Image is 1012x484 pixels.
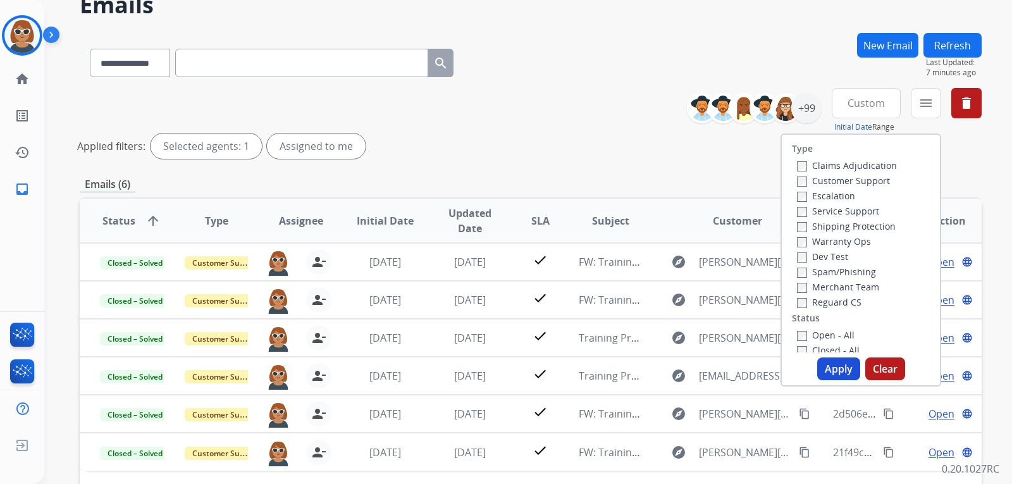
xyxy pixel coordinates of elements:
[433,56,448,71] mat-icon: search
[797,252,807,263] input: Dev Test
[311,292,326,307] mat-icon: person_remove
[80,177,135,192] p: Emails (6)
[834,121,894,132] span: Range
[699,292,791,307] span: [PERSON_NAME][EMAIL_ADDRESS][DOMAIN_NAME]
[311,406,326,421] mat-icon: person_remove
[797,251,848,263] label: Dev Test
[797,222,807,232] input: Shipping Protection
[15,145,30,160] mat-icon: history
[797,235,871,247] label: Warranty Ops
[918,96,934,111] mat-icon: menu
[671,292,686,307] mat-icon: explore
[579,293,818,307] span: FW: Training PA3: Do Not Assign ([PERSON_NAME])
[713,213,762,228] span: Customer
[959,96,974,111] mat-icon: delete
[531,213,550,228] span: SLA
[797,161,807,171] input: Claims Adjudication
[15,108,30,123] mat-icon: list_alt
[671,445,686,460] mat-icon: explore
[311,445,326,460] mat-icon: person_remove
[834,122,872,132] button: Initial Date
[797,283,807,293] input: Merchant Team
[145,213,161,228] mat-icon: arrow_upward
[533,443,548,458] mat-icon: check
[797,344,860,356] label: Closed - All
[797,296,861,308] label: Reguard CS
[369,331,401,345] span: [DATE]
[185,332,267,345] span: Customer Support
[797,329,855,341] label: Open - All
[267,133,366,159] div: Assigned to me
[579,331,717,345] span: Training Practice / New Email
[454,293,486,307] span: [DATE]
[699,254,791,270] span: [PERSON_NAME][EMAIL_ADDRESS][DOMAIN_NAME]
[579,255,818,269] span: FW: Training PA1: Do Not Assign ([PERSON_NAME])
[100,447,170,460] span: Closed – Solved
[100,256,170,270] span: Closed – Solved
[865,357,905,380] button: Clear
[961,447,973,458] mat-icon: language
[926,68,982,78] span: 7 minutes ago
[792,142,813,155] label: Type
[797,346,807,356] input: Closed - All
[185,408,267,421] span: Customer Support
[100,408,170,421] span: Closed – Solved
[266,363,291,390] img: agent-avatar
[883,408,894,419] mat-icon: content_copy
[533,290,548,306] mat-icon: check
[369,369,401,383] span: [DATE]
[15,71,30,87] mat-icon: home
[929,292,954,307] span: Open
[533,328,548,344] mat-icon: check
[185,256,267,270] span: Customer Support
[797,298,807,308] input: Reguard CS
[357,213,414,228] span: Initial Date
[792,312,820,325] label: Status
[929,254,954,270] span: Open
[961,332,973,344] mat-icon: language
[592,213,629,228] span: Subject
[961,256,973,268] mat-icon: language
[797,159,897,171] label: Claims Adjudication
[929,368,954,383] span: Open
[266,249,291,276] img: agent-avatar
[671,330,686,345] mat-icon: explore
[205,213,228,228] span: Type
[926,58,982,68] span: Last Updated:
[102,213,135,228] span: Status
[671,406,686,421] mat-icon: explore
[848,101,885,106] span: Custom
[454,331,486,345] span: [DATE]
[266,325,291,352] img: agent-avatar
[857,33,918,58] button: New Email
[369,293,401,307] span: [DATE]
[671,368,686,383] mat-icon: explore
[797,177,807,187] input: Customer Support
[311,330,326,345] mat-icon: person_remove
[185,294,267,307] span: Customer Support
[699,445,791,460] span: [PERSON_NAME][EMAIL_ADDRESS][DOMAIN_NAME]
[454,445,486,459] span: [DATE]
[279,213,323,228] span: Assignee
[797,266,876,278] label: Spam/Phishing
[369,445,401,459] span: [DATE]
[699,330,791,345] span: [PERSON_NAME][EMAIL_ADDRESS][PERSON_NAME][DOMAIN_NAME]
[799,447,810,458] mat-icon: content_copy
[454,369,486,383] span: [DATE]
[151,133,262,159] div: Selected agents: 1
[961,370,973,382] mat-icon: language
[15,182,30,197] mat-icon: inbox
[797,237,807,247] input: Warranty Ops
[100,294,170,307] span: Closed – Solved
[266,401,291,428] img: agent-avatar
[797,205,879,217] label: Service Support
[929,445,954,460] span: Open
[100,370,170,383] span: Closed – Solved
[454,407,486,421] span: [DATE]
[266,440,291,466] img: agent-avatar
[311,368,326,383] mat-icon: person_remove
[832,88,901,118] button: Custom
[454,255,486,269] span: [DATE]
[797,281,879,293] label: Merchant Team
[797,207,807,217] input: Service Support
